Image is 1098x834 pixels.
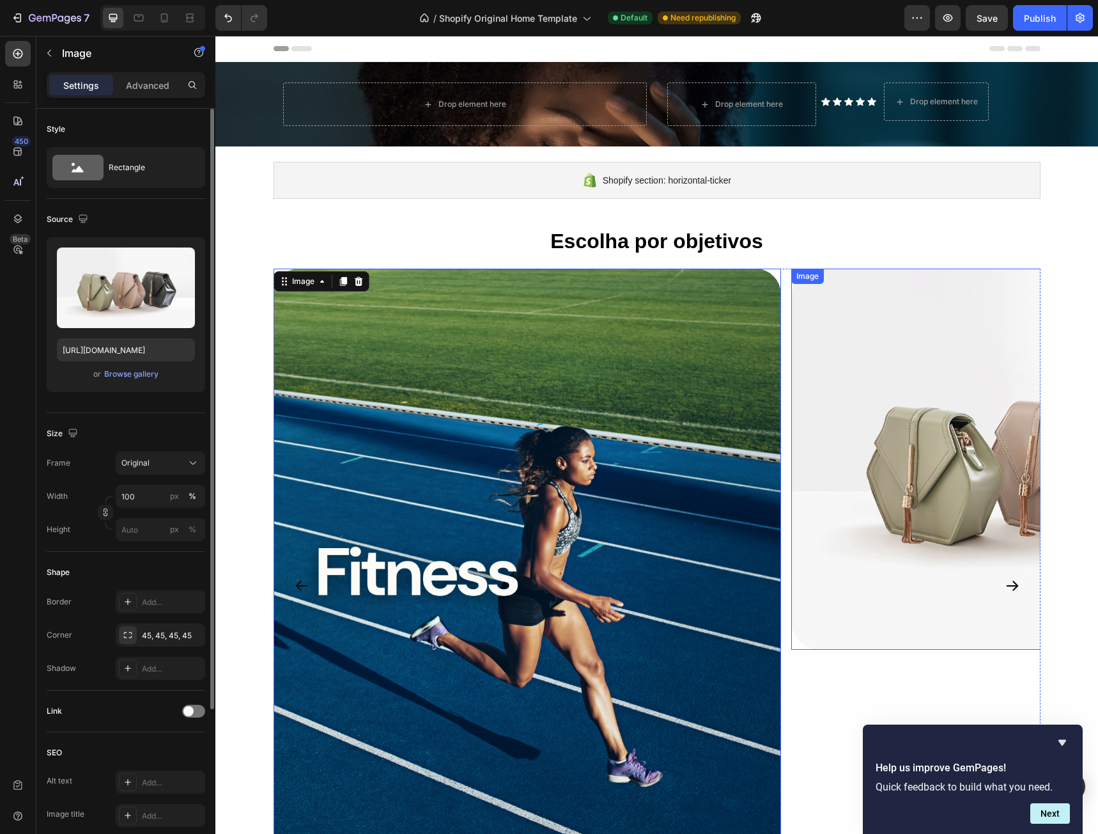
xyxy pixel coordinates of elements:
[335,194,548,217] span: Escolha por objetivos
[10,234,31,244] div: Beta
[47,524,70,535] label: Height
[185,489,200,504] button: px
[439,12,577,25] span: Shopify Original Home Template
[5,5,95,31] button: 7
[215,36,1098,834] iframe: Design area
[189,491,196,502] div: %
[621,12,647,24] span: Default
[876,781,1070,793] p: Quick feedback to build what you need.
[47,629,72,641] div: Corner
[116,485,205,508] input: px%
[116,452,205,475] button: Original
[47,567,70,578] div: Shape
[779,532,815,568] button: Carousel Next Arrow
[142,777,202,789] div: Add...
[47,211,91,228] div: Source
[93,366,101,382] span: or
[387,137,516,152] span: Shopify section: horizontal-ticker
[62,45,171,61] p: Image
[109,153,187,182] div: Rectangle
[1013,5,1067,31] button: Publish
[104,368,159,381] button: Browse gallery
[433,12,437,25] span: /
[223,63,291,74] div: Drop element here
[47,491,68,502] label: Width
[185,522,200,537] button: px
[1024,12,1056,25] div: Publish
[170,524,179,535] div: px
[170,491,179,502] div: px
[142,663,202,675] div: Add...
[670,12,736,24] span: Need republishing
[500,63,568,74] div: Drop element here
[68,532,104,568] button: Carousel Back Arrow
[47,775,72,787] div: Alt text
[57,338,195,361] input: https://example.com/image.jpg
[47,705,62,717] div: Link
[47,425,81,443] div: Size
[1030,803,1070,824] button: Next question
[167,522,182,537] button: %
[57,248,195,328] img: preview-image
[977,13,998,24] span: Save
[142,597,202,608] div: Add...
[576,233,1084,614] img: image_demo.jpg
[47,808,84,820] div: Image title
[12,136,31,146] div: 450
[142,810,202,822] div: Add...
[695,61,762,71] div: Drop element here
[47,747,62,759] div: SEO
[876,760,1070,776] h2: Help us improve GemPages!
[74,240,102,251] div: Image
[126,79,169,92] p: Advanced
[121,457,150,469] span: Original
[189,524,196,535] div: %
[47,663,76,674] div: Shadow
[1055,735,1070,750] button: Hide survey
[47,123,65,135] div: Style
[84,10,89,26] p: 7
[876,735,1070,824] div: Help us improve GemPages!
[47,457,70,469] label: Frame
[116,518,205,541] input: px%
[578,235,606,246] div: Image
[142,630,202,641] div: 45, 45, 45, 45
[215,5,267,31] div: Undo/Redo
[63,79,99,92] p: Settings
[167,489,182,504] button: %
[966,5,1008,31] button: Save
[47,596,72,608] div: Border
